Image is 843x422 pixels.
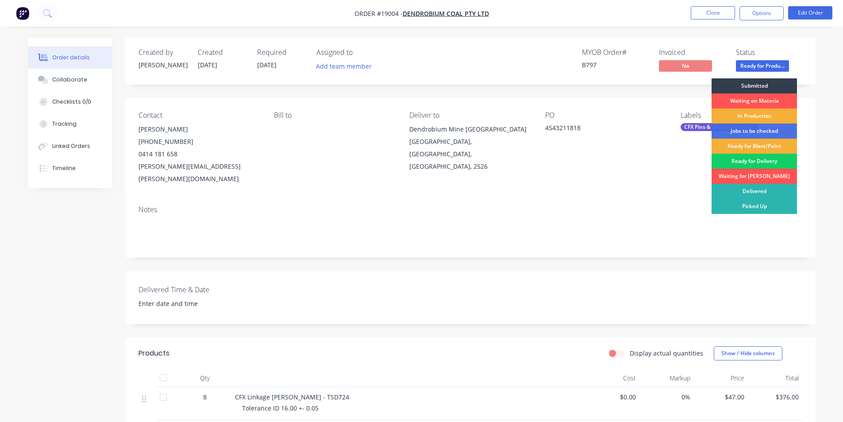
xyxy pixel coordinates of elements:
[582,60,648,70] div: B797
[409,123,531,173] div: Dendrobium Mine [GEOGRAPHIC_DATA][GEOGRAPHIC_DATA], [GEOGRAPHIC_DATA], [GEOGRAPHIC_DATA], 2526
[751,392,799,402] span: $376.00
[409,111,531,120] div: Deliver to
[242,404,319,412] span: Tolerance ID 16.00 +- 0.05
[198,61,217,69] span: [DATE]
[316,48,405,57] div: Assigned to
[712,154,797,169] div: Ready for Delivery
[28,46,112,69] button: Order details
[257,48,306,57] div: Required
[681,111,802,120] div: Labels
[712,78,797,93] div: Submitted
[788,6,832,19] button: Edit Order
[639,369,694,387] div: Markup
[739,6,784,20] button: Options
[52,76,87,84] div: Collaborate
[659,60,712,71] span: No
[582,48,648,57] div: MYOB Order #
[132,297,243,310] input: Enter date and time
[712,93,797,108] div: Waiting on Materia
[257,61,277,69] span: [DATE]
[198,48,246,57] div: Created
[712,139,797,154] div: Ready for Blast/Paint
[694,369,748,387] div: Price
[52,164,76,172] div: Timeline
[28,69,112,91] button: Collaborate
[712,108,797,124] div: In Production
[545,111,666,120] div: PO
[712,184,797,199] div: Delivered
[139,348,169,359] div: Products
[714,346,782,360] button: Show / Hide columns
[643,392,690,402] span: 0%
[311,60,376,72] button: Add team member
[139,136,260,148] div: [PHONE_NUMBER]
[16,7,29,20] img: Factory
[139,123,260,136] div: [PERSON_NAME]
[545,123,656,136] div: 4543211818
[403,9,489,18] a: Dendrobium Coal Pty Ltd
[139,60,187,70] div: [PERSON_NAME]
[178,369,231,387] div: Qty
[28,113,112,135] button: Tracking
[28,91,112,113] button: Checklists 0/0
[712,199,797,214] div: Picked Up
[736,60,789,74] button: Ready for Produ...
[139,205,802,214] div: Notes
[409,123,531,136] div: Dendrobium Mine [GEOGRAPHIC_DATA]
[585,369,640,387] div: Cost
[748,369,802,387] div: Total
[52,142,90,150] div: Linked Orders
[659,48,725,57] div: Invoiced
[139,284,249,295] label: Delivered Time & Date
[235,393,349,401] span: CFX Linkage [PERSON_NAME] - TSD724
[139,160,260,185] div: [PERSON_NAME][EMAIL_ADDRESS][PERSON_NAME][DOMAIN_NAME]
[52,54,90,62] div: Order details
[139,48,187,57] div: Created by
[691,6,735,19] button: Close
[589,392,636,402] span: $0.00
[354,9,403,18] span: Order #19004 -
[28,135,112,157] button: Linked Orders
[630,348,703,358] label: Display actual quantities
[28,157,112,179] button: Timeline
[712,124,797,139] div: Jobs to be checked
[52,120,77,128] div: Tracking
[139,123,260,185] div: [PERSON_NAME][PHONE_NUMBER]0414 181 658[PERSON_NAME][EMAIL_ADDRESS][PERSON_NAME][DOMAIN_NAME]
[139,148,260,160] div: 0414 181 658
[681,123,758,131] div: CFX Pins & [PERSON_NAME]
[736,48,802,57] div: Status
[316,60,377,72] button: Add team member
[203,392,207,402] span: 8
[139,111,260,120] div: Contact
[697,392,745,402] span: $47.00
[409,136,531,173] div: [GEOGRAPHIC_DATA], [GEOGRAPHIC_DATA], [GEOGRAPHIC_DATA], 2526
[274,111,395,120] div: Bill to
[52,98,91,106] div: Checklists 0/0
[736,60,789,71] span: Ready for Produ...
[712,169,797,184] div: Waiting for [PERSON_NAME]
